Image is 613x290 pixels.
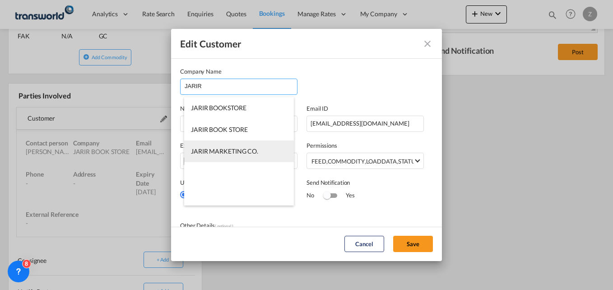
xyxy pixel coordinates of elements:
[311,157,413,166] span: , , , , , , , ,
[191,104,246,112] span: JARIR BOOKSTORE
[306,178,424,187] div: Send Notification
[328,158,365,165] span: COMMODITY
[418,35,437,53] button: icon-close
[306,116,424,132] input: Email
[366,158,397,165] span: LOADDATA
[306,105,328,112] span: Email ID
[306,191,323,200] div: No
[180,142,211,149] span: Expiry Date
[398,158,418,165] span: STATUS
[180,178,297,187] div: User Status
[393,236,433,252] button: Save
[215,224,233,229] span: ( optional )
[180,68,222,75] span: Company Name
[337,191,355,200] div: Yes
[306,142,337,149] span: Permissions
[323,189,337,203] md-switch: Switch 1
[180,190,215,200] md-radio-button: Activate
[180,105,196,112] span: Name
[171,29,442,261] md-dialog: Edit Customer Company ...
[422,38,433,49] md-icon: icon-close
[180,221,306,231] div: Other Details
[191,147,258,155] span: JARIR MARKETING CO.
[9,9,170,19] body: Editor, editor8
[306,153,424,169] md-select: Select Permission: FEED, COMMODITY, LOADDATA, STATUS, DOCUMENTS, CONTAINERS, TRACKING, SCHEDULE, ...
[311,158,326,165] span: FEED
[180,38,197,49] span: Edit
[344,236,384,252] button: Cancel
[180,116,297,132] input: Name
[200,38,242,49] span: Customer
[185,79,297,93] input: Company
[191,126,247,133] span: JARIR BOOK STORE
